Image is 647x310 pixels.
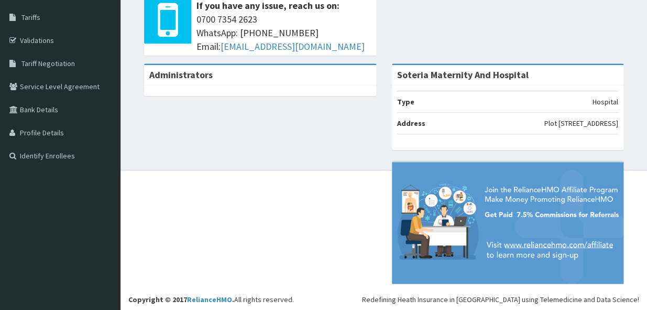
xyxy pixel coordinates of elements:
span: Tariffs [21,13,40,22]
span: Tariff Negotiation [21,59,75,68]
a: [EMAIL_ADDRESS][DOMAIN_NAME] [221,40,365,52]
p: Plot [STREET_ADDRESS] [544,118,618,129]
strong: Soteria Maternity And Hospital [397,69,529,81]
b: Address [397,119,425,128]
img: provider-team-banner.png [392,162,624,284]
strong: Copyright © 2017 . [128,295,234,304]
p: Hospital [593,97,618,107]
span: 0700 7354 2623 WhatsApp: [PHONE_NUMBER] Email: [196,13,371,53]
b: Type [397,97,414,106]
a: RelianceHMO [187,295,232,304]
div: Redefining Heath Insurance in [GEOGRAPHIC_DATA] using Telemedicine and Data Science! [362,294,639,305]
b: Administrators [149,69,213,81]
